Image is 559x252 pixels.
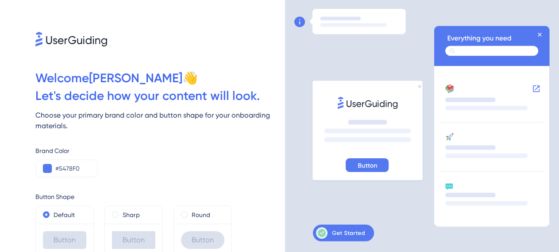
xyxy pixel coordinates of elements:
[123,210,140,220] label: Sharp
[192,210,210,220] label: Round
[43,231,86,249] div: Button
[35,145,285,156] div: Brand Color
[54,210,75,220] label: Default
[112,231,155,249] div: Button
[35,69,285,87] div: Welcome [PERSON_NAME] 👋
[35,110,285,131] div: Choose your primary brand color and button shape for your onboarding materials.
[35,87,285,105] div: Let ' s decide how your content will look.
[181,231,224,249] div: Button
[35,191,285,202] div: Button Shape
